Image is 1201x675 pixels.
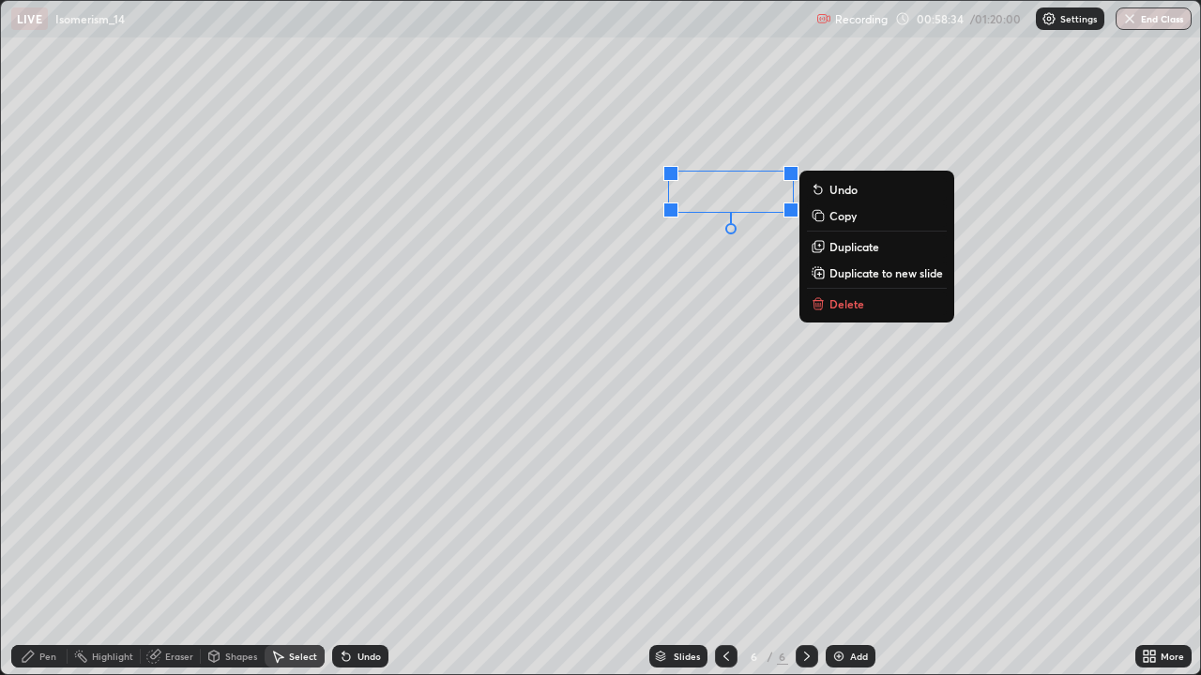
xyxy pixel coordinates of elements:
[816,11,831,26] img: recording.375f2c34.svg
[357,652,381,661] div: Undo
[807,204,947,227] button: Copy
[829,182,858,197] p: Undo
[829,265,943,280] p: Duplicate to new slide
[807,292,947,315] button: Delete
[1116,7,1192,30] button: End Class
[807,262,947,284] button: Duplicate to new slide
[777,648,788,665] div: 6
[831,649,846,664] img: add-slide-button
[55,11,125,26] p: Isomerism_14
[807,235,947,258] button: Duplicate
[39,652,56,661] div: Pen
[835,12,888,26] p: Recording
[829,239,879,254] p: Duplicate
[1161,652,1184,661] div: More
[225,652,257,661] div: Shapes
[829,296,864,311] p: Delete
[768,651,773,662] div: /
[807,178,947,201] button: Undo
[165,652,193,661] div: Eraser
[1122,11,1137,26] img: end-class-cross
[674,652,700,661] div: Slides
[745,651,764,662] div: 6
[829,208,857,223] p: Copy
[92,652,133,661] div: Highlight
[17,11,42,26] p: LIVE
[1060,14,1097,23] p: Settings
[850,652,868,661] div: Add
[1041,11,1057,26] img: class-settings-icons
[289,652,317,661] div: Select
